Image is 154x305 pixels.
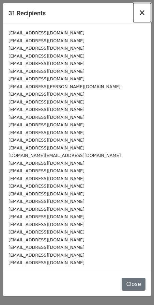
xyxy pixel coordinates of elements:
small: [EMAIL_ADDRESS][DOMAIN_NAME] [9,46,84,51]
small: [EMAIL_ADDRESS][DOMAIN_NAME] [9,30,84,35]
small: [EMAIL_ADDRESS][DOMAIN_NAME] [9,191,84,196]
iframe: Chat Widget [120,272,154,305]
small: [EMAIL_ADDRESS][DOMAIN_NAME] [9,207,84,212]
small: [EMAIL_ADDRESS][DOMAIN_NAME] [9,92,84,97]
button: Close [133,3,151,22]
small: [EMAIL_ADDRESS][DOMAIN_NAME] [9,229,84,235]
small: [EMAIL_ADDRESS][DOMAIN_NAME] [9,53,84,59]
small: [EMAIL_ADDRESS][DOMAIN_NAME] [9,61,84,66]
small: [EMAIL_ADDRESS][DOMAIN_NAME] [9,145,84,150]
small: [EMAIL_ADDRESS][DOMAIN_NAME] [9,183,84,189]
small: [EMAIL_ADDRESS][DOMAIN_NAME] [9,214,84,219]
small: [EMAIL_ADDRESS][DOMAIN_NAME] [9,161,84,166]
div: 聊天小组件 [120,272,154,305]
small: [EMAIL_ADDRESS][DOMAIN_NAME] [9,76,84,81]
small: [EMAIL_ADDRESS][DOMAIN_NAME] [9,245,84,250]
small: [EMAIL_ADDRESS][DOMAIN_NAME] [9,260,84,265]
small: [EMAIL_ADDRESS][DOMAIN_NAME] [9,138,84,143]
small: [EMAIL_ADDRESS][DOMAIN_NAME] [9,115,84,120]
small: [EMAIL_ADDRESS][DOMAIN_NAME] [9,199,84,204]
span: × [139,8,145,17]
small: [EMAIL_ADDRESS][DOMAIN_NAME] [9,122,84,127]
small: [EMAIL_ADDRESS][DOMAIN_NAME] [9,107,84,112]
small: [EMAIL_ADDRESS][DOMAIN_NAME] [9,253,84,258]
small: [DOMAIN_NAME][EMAIL_ADDRESS][DOMAIN_NAME] [9,153,121,158]
small: [EMAIL_ADDRESS][DOMAIN_NAME] [9,176,84,181]
small: [EMAIL_ADDRESS][DOMAIN_NAME] [9,130,84,135]
small: [EMAIL_ADDRESS][PERSON_NAME][DOMAIN_NAME] [9,84,121,89]
small: [EMAIL_ADDRESS][DOMAIN_NAME] [9,168,84,173]
h5: 31 Recipients [9,9,46,18]
small: [EMAIL_ADDRESS][DOMAIN_NAME] [9,237,84,242]
small: [EMAIL_ADDRESS][DOMAIN_NAME] [9,99,84,105]
small: [EMAIL_ADDRESS][DOMAIN_NAME] [9,69,84,74]
small: [EMAIL_ADDRESS][DOMAIN_NAME] [9,222,84,227]
small: [EMAIL_ADDRESS][DOMAIN_NAME] [9,38,84,43]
